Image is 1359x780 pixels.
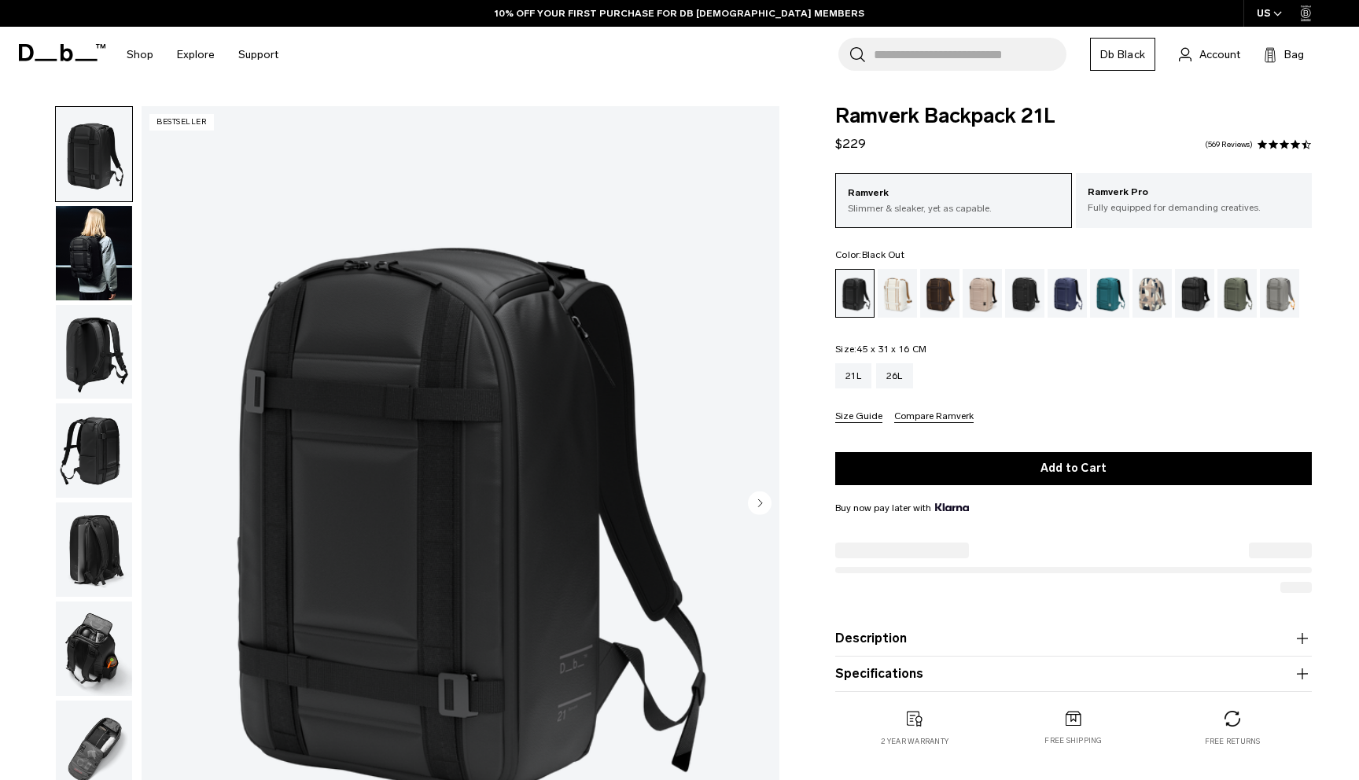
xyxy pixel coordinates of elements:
[55,403,133,499] button: Ramverk Backpack 21L Black Out
[878,269,917,318] a: Oatmilk
[1090,38,1155,71] a: Db Black
[1260,269,1299,318] a: Sand Grey
[835,363,871,388] a: 21L
[848,201,1059,215] p: Slimmer & sleaker, yet as capable.
[835,106,1312,127] span: Ramverk Backpack 21L
[127,27,153,83] a: Shop
[55,205,133,301] button: Ramverk Backpack 21L Black Out
[1088,201,1300,215] p: Fully equipped for demanding creatives.
[1205,736,1261,747] p: Free returns
[835,250,904,259] legend: Color:
[55,601,133,697] button: Ramverk Backpack 21L Black Out
[848,186,1059,201] p: Ramverk
[238,27,278,83] a: Support
[56,502,132,597] img: Ramverk Backpack 21L Black Out
[835,269,875,318] a: Black Out
[1076,173,1312,226] a: Ramverk Pro Fully equipped for demanding creatives.
[1175,269,1214,318] a: Reflective Black
[55,304,133,400] button: Ramverk Backpack 21L Black Out
[55,106,133,202] button: Ramverk Backpack 21L Black Out
[1199,46,1240,63] span: Account
[856,344,926,355] span: 45 x 31 x 16 CM
[115,27,290,83] nav: Main Navigation
[55,502,133,598] button: Ramverk Backpack 21L Black Out
[495,6,864,20] a: 10% OFF YOUR FIRST PURCHASE FOR DB [DEMOGRAPHIC_DATA] MEMBERS
[149,114,214,131] p: Bestseller
[881,736,948,747] p: 2 year warranty
[862,249,904,260] span: Black Out
[835,452,1312,485] button: Add to Cart
[56,403,132,498] img: Ramverk Backpack 21L Black Out
[748,491,772,517] button: Next slide
[1264,45,1304,64] button: Bag
[935,503,969,511] img: {"height" => 20, "alt" => "Klarna"}
[1284,46,1304,63] span: Bag
[1205,141,1253,149] a: 569 reviews
[835,344,926,354] legend: Size:
[177,27,215,83] a: Explore
[920,269,959,318] a: Espresso
[876,363,913,388] a: 26L
[1048,269,1087,318] a: Blue Hour
[1005,269,1044,318] a: Charcoal Grey
[1088,185,1300,201] p: Ramverk Pro
[1217,269,1257,318] a: Moss Green
[835,136,866,151] span: $229
[1179,45,1240,64] a: Account
[835,664,1312,683] button: Specifications
[56,602,132,696] img: Ramverk Backpack 21L Black Out
[963,269,1002,318] a: Fogbow Beige
[1132,269,1172,318] a: Line Cluster
[1090,269,1129,318] a: Midnight Teal
[56,206,132,300] img: Ramverk Backpack 21L Black Out
[1044,735,1102,746] p: Free shipping
[56,305,132,399] img: Ramverk Backpack 21L Black Out
[835,411,882,423] button: Size Guide
[56,107,132,201] img: Ramverk Backpack 21L Black Out
[894,411,974,423] button: Compare Ramverk
[835,629,1312,648] button: Description
[835,501,969,515] span: Buy now pay later with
